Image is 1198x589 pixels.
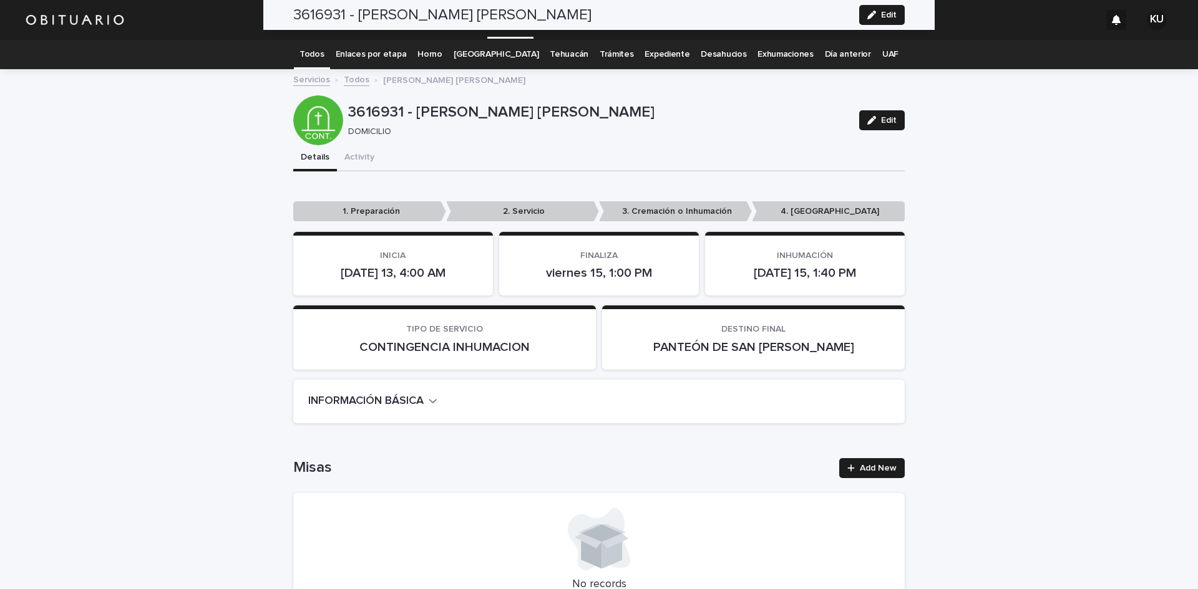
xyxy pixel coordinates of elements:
[882,40,898,69] a: UAF
[701,40,746,69] a: Desahucios
[599,201,752,222] p: 3. Cremación o Inhumación
[308,395,437,408] button: INFORMACIÓN BÁSICA
[446,201,599,222] p: 2. Servicio
[617,340,890,355] p: PANTEÓN DE SAN [PERSON_NAME]
[839,458,905,478] a: Add New
[1147,10,1167,30] div: KU
[860,464,897,472] span: Add New
[514,266,684,280] p: viernes 15, 1:00 PM
[293,459,832,477] h1: Misas
[380,251,406,260] span: INICIA
[859,110,905,130] button: Edit
[580,251,618,260] span: FINALIZA
[825,40,871,69] a: Día anterior
[293,201,446,222] p: 1. Preparación
[25,7,125,32] img: HUM7g2VNRLqGMmR9WVqf
[720,266,890,280] p: [DATE] 15, 1:40 PM
[881,116,897,125] span: Edit
[383,72,525,86] p: [PERSON_NAME] [PERSON_NAME]
[336,40,407,69] a: Enlaces por etapa
[454,40,539,69] a: [GEOGRAPHIC_DATA]
[293,145,337,171] button: Details
[293,72,330,86] a: Servicios
[550,40,588,69] a: Tehuacán
[348,127,844,137] p: DOMICILIO
[417,40,442,69] a: Horno
[600,40,634,69] a: Trámites
[348,103,849,122] p: 3616931 - [PERSON_NAME] [PERSON_NAME]
[299,40,324,69] a: Todos
[308,266,478,280] p: [DATE] 13, 4:00 AM
[308,340,581,355] p: CONTINGENCIA INHUMACION
[721,325,786,333] span: DESTINO FINAL
[645,40,689,69] a: Expediente
[757,40,813,69] a: Exhumaciones
[344,72,369,86] a: Todos
[308,395,424,408] h2: INFORMACIÓN BÁSICA
[777,251,833,260] span: INHUMACIÓN
[406,325,483,333] span: TIPO DE SERVICIO
[337,145,382,171] button: Activity
[752,201,905,222] p: 4. [GEOGRAPHIC_DATA]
